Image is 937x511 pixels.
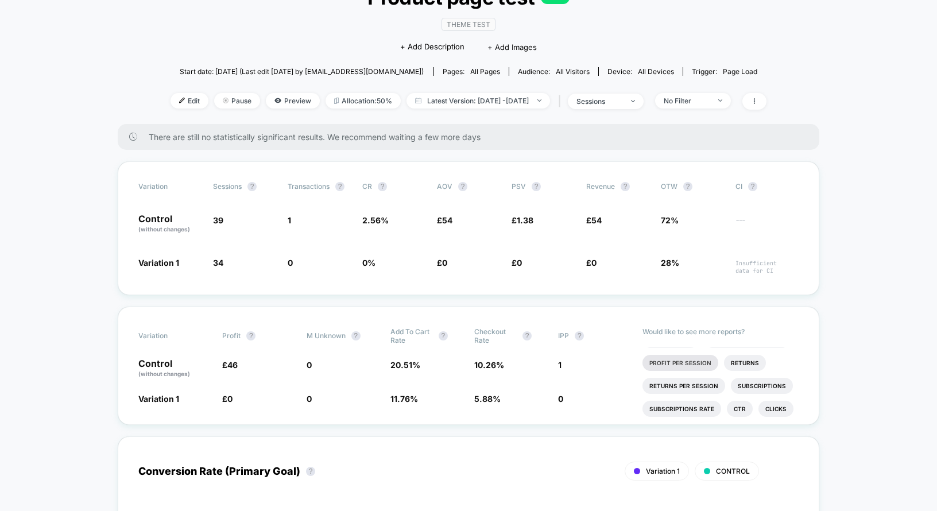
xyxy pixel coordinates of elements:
span: Variation 1 [138,394,179,404]
span: Transactions [288,182,330,191]
span: all devices [638,67,674,76]
span: Latest Version: [DATE] - [DATE] [406,93,550,109]
span: Device: [598,67,683,76]
span: 54 [591,215,602,225]
p: Control [138,359,211,378]
span: 34 [213,258,223,268]
span: 11.76 % [390,394,418,404]
span: 0 [307,394,312,404]
span: Variation [138,182,202,191]
span: 72% [661,215,679,225]
span: £ [222,394,233,404]
span: (without changes) [138,370,190,377]
button: ? [748,182,757,191]
span: all pages [470,67,500,76]
span: Variation 1 [646,467,680,475]
img: rebalance [334,98,339,104]
li: Clicks [758,401,793,417]
span: + Add Images [487,42,537,52]
span: CR [362,182,372,191]
span: 0 [558,394,563,404]
button: ? [439,331,448,340]
span: Add To Cart Rate [390,327,433,344]
span: Checkout Rate [474,327,517,344]
span: 28% [661,258,679,268]
span: £ [586,215,602,225]
span: PSV [512,182,526,191]
button: ? [532,182,541,191]
span: 0 [442,258,447,268]
p: Would like to see more reports? [642,327,799,336]
span: Pause [214,93,260,109]
span: 10.26 % [474,360,504,370]
li: Ctr [727,401,753,417]
div: Pages: [443,67,500,76]
span: Sessions [213,182,242,191]
span: 0 [591,258,597,268]
span: OTW [661,182,724,191]
span: £ [437,258,447,268]
li: Subscriptions Rate [642,401,721,417]
span: Profit [222,331,241,340]
li: Returns [724,355,766,371]
span: Edit [171,93,208,109]
span: Revenue [586,182,615,191]
p: Control [138,214,202,234]
span: All Visitors [556,67,590,76]
span: 0 [227,394,233,404]
span: Allocation: 50% [326,93,401,109]
button: ? [522,331,532,340]
span: AOV [437,182,452,191]
button: ? [683,182,692,191]
span: There are still no statistically significant results. We recommend waiting a few more days [149,132,796,142]
button: ? [575,331,584,340]
span: £ [437,215,452,225]
img: edit [179,98,185,103]
span: Variation 1 [138,258,179,268]
span: 54 [442,215,452,225]
li: Returns Per Session [642,378,725,394]
div: No Filter [664,96,710,105]
button: ? [335,182,344,191]
span: Insufficient data for CI [735,260,799,274]
span: £ [512,215,533,225]
span: Preview [266,93,320,109]
button: ? [351,331,361,340]
button: ? [458,182,467,191]
span: Variation [138,327,202,344]
img: end [223,98,229,103]
button: ? [306,467,315,476]
div: Trigger: [692,67,757,76]
span: Page Load [723,67,757,76]
span: 20.51 % [390,360,420,370]
span: | [556,93,568,110]
li: Subscriptions [731,378,793,394]
button: ? [378,182,387,191]
span: 1 [558,360,562,370]
span: Theme Test [442,18,495,31]
img: calendar [415,98,421,103]
li: Profit Per Session [642,355,718,371]
span: 2.56 % [362,215,389,225]
span: £ [586,258,597,268]
span: 0 [288,258,293,268]
img: end [631,100,635,102]
button: ? [246,331,255,340]
span: 5.88 % [474,394,501,404]
span: (without changes) [138,226,190,233]
span: 46 [227,360,238,370]
img: end [718,99,722,102]
span: 39 [213,215,223,225]
button: ? [621,182,630,191]
span: £ [222,360,238,370]
button: ? [247,182,257,191]
span: CONTROL [716,467,750,475]
div: sessions [576,97,622,106]
span: 1 [288,215,291,225]
span: M Unknown [307,331,346,340]
span: 0 [307,360,312,370]
span: CI [735,182,799,191]
span: + Add Description [400,41,464,53]
span: £ [512,258,522,268]
span: Start date: [DATE] (Last edit [DATE] by [EMAIL_ADDRESS][DOMAIN_NAME]) [180,67,424,76]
